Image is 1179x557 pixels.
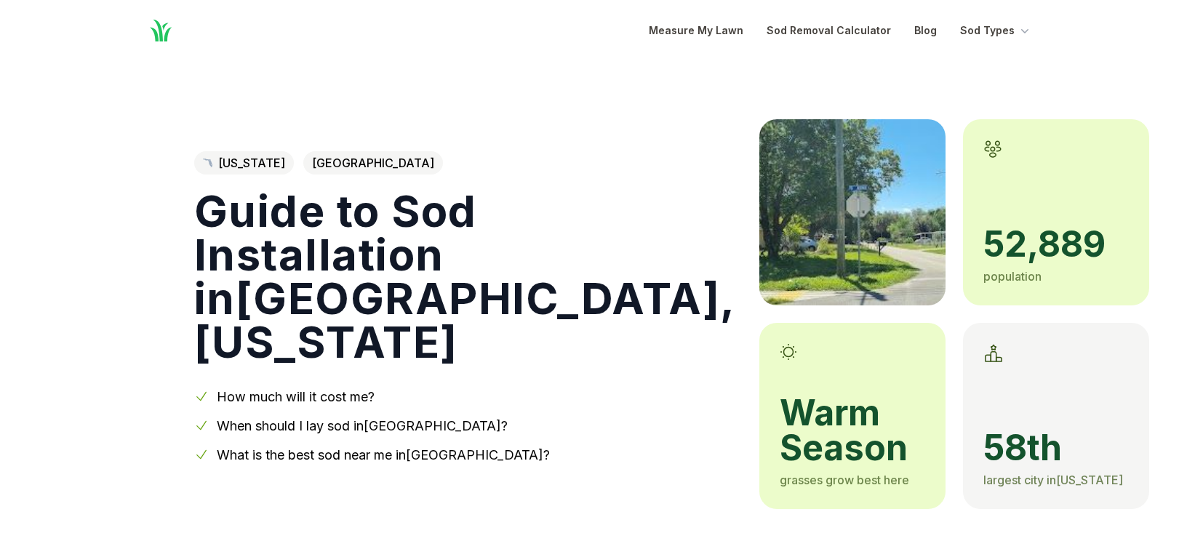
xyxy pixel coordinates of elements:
a: Blog [914,22,937,39]
span: 52,889 [983,227,1129,262]
span: warm season [780,396,925,465]
span: largest city in [US_STATE] [983,473,1123,487]
a: What is the best sod near me in[GEOGRAPHIC_DATA]? [217,447,550,462]
h1: Guide to Sod Installation in [GEOGRAPHIC_DATA] , [US_STATE] [194,189,736,364]
a: [US_STATE] [194,151,294,175]
span: grasses grow best here [780,473,909,487]
span: population [983,269,1042,284]
a: Measure My Lawn [649,22,743,39]
img: Florida state outline [203,159,212,168]
button: Sod Types [960,22,1032,39]
span: 58th [983,430,1129,465]
img: A picture of Pinellas Park [759,119,946,305]
a: Sod Removal Calculator [767,22,891,39]
a: How much will it cost me? [217,389,375,404]
span: [GEOGRAPHIC_DATA] [303,151,443,175]
a: When should I lay sod in[GEOGRAPHIC_DATA]? [217,418,508,433]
